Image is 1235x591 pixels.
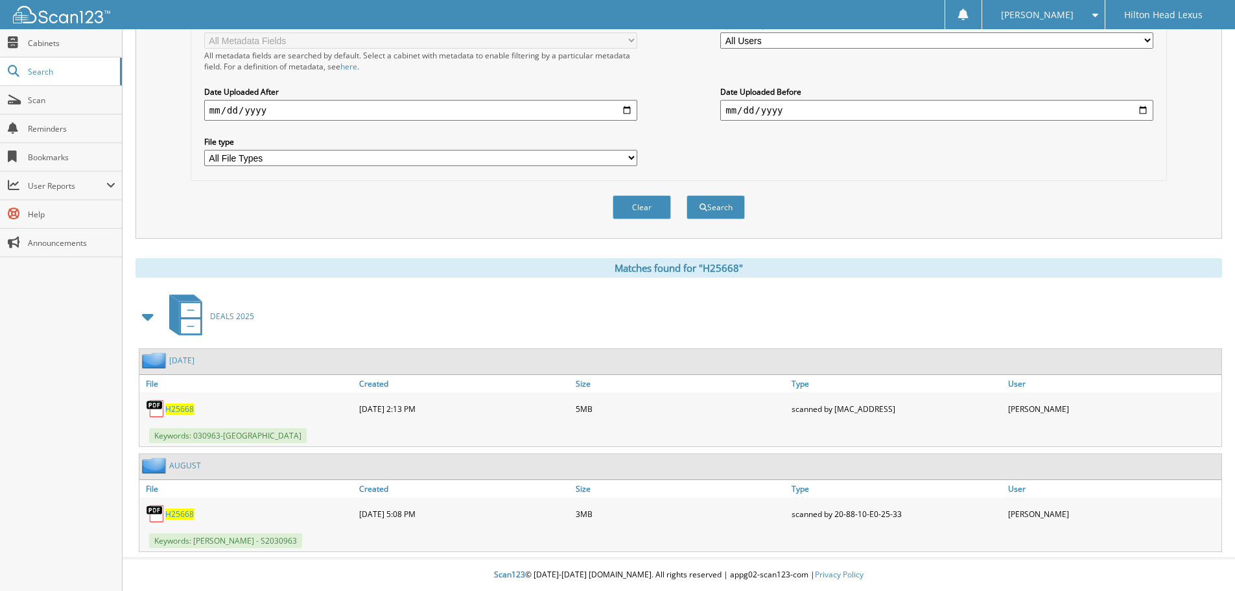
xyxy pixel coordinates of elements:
div: [DATE] 5:08 PM [356,501,572,527]
a: Privacy Policy [815,569,864,580]
span: Keywords: [PERSON_NAME] - S2030963 [149,533,302,548]
div: [DATE] 2:13 PM [356,396,572,422]
div: Matches found for "H25668" [135,258,1222,278]
label: File type [204,136,637,147]
span: Help [28,209,115,220]
span: Reminders [28,123,115,134]
img: PDF.png [146,399,165,418]
label: Date Uploaded After [204,86,637,97]
a: AUGUST [169,460,201,471]
div: 3MB [572,501,789,527]
div: © [DATE]-[DATE] [DOMAIN_NAME]. All rights reserved | appg02-scan123-com | [123,559,1235,591]
a: Created [356,480,572,498]
span: Scan123 [494,569,525,580]
span: Bookmarks [28,152,115,163]
span: Keywords: 030963-[GEOGRAPHIC_DATA] [149,428,307,443]
div: [PERSON_NAME] [1005,501,1221,527]
span: Cabinets [28,38,115,49]
a: H25668 [165,404,194,415]
div: [PERSON_NAME] [1005,396,1221,422]
span: User Reports [28,180,106,191]
a: DEALS 2025 [161,291,254,342]
a: [DATE] [169,355,194,366]
a: H25668 [165,509,194,520]
a: File [139,375,356,392]
span: Search [28,66,113,77]
label: Date Uploaded Before [720,86,1153,97]
a: Type [788,480,1005,498]
span: Scan [28,95,115,106]
input: end [720,100,1153,121]
a: Type [788,375,1005,392]
div: scanned by [MAC_ADDRESS] [788,396,1005,422]
a: File [139,480,356,498]
a: Size [572,480,789,498]
div: All metadata fields are searched by default. Select a cabinet with metadata to enable filtering b... [204,50,637,72]
a: User [1005,480,1221,498]
img: PDF.png [146,504,165,524]
a: User [1005,375,1221,392]
button: Clear [613,195,671,219]
span: DEALS 2025 [210,311,254,322]
div: 5MB [572,396,789,422]
a: here [340,61,357,72]
img: folder2.png [142,457,169,474]
a: Created [356,375,572,392]
span: Hilton Head Lexus [1124,11,1203,19]
img: folder2.png [142,352,169,368]
input: start [204,100,637,121]
div: scanned by 20-88-10-E0-25-33 [788,501,1005,527]
button: Search [687,195,745,219]
span: Announcements [28,237,115,248]
img: scan123-logo-white.svg [13,6,110,23]
iframe: Chat Widget [1170,529,1235,591]
a: Size [572,375,789,392]
span: [PERSON_NAME] [1001,11,1074,19]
